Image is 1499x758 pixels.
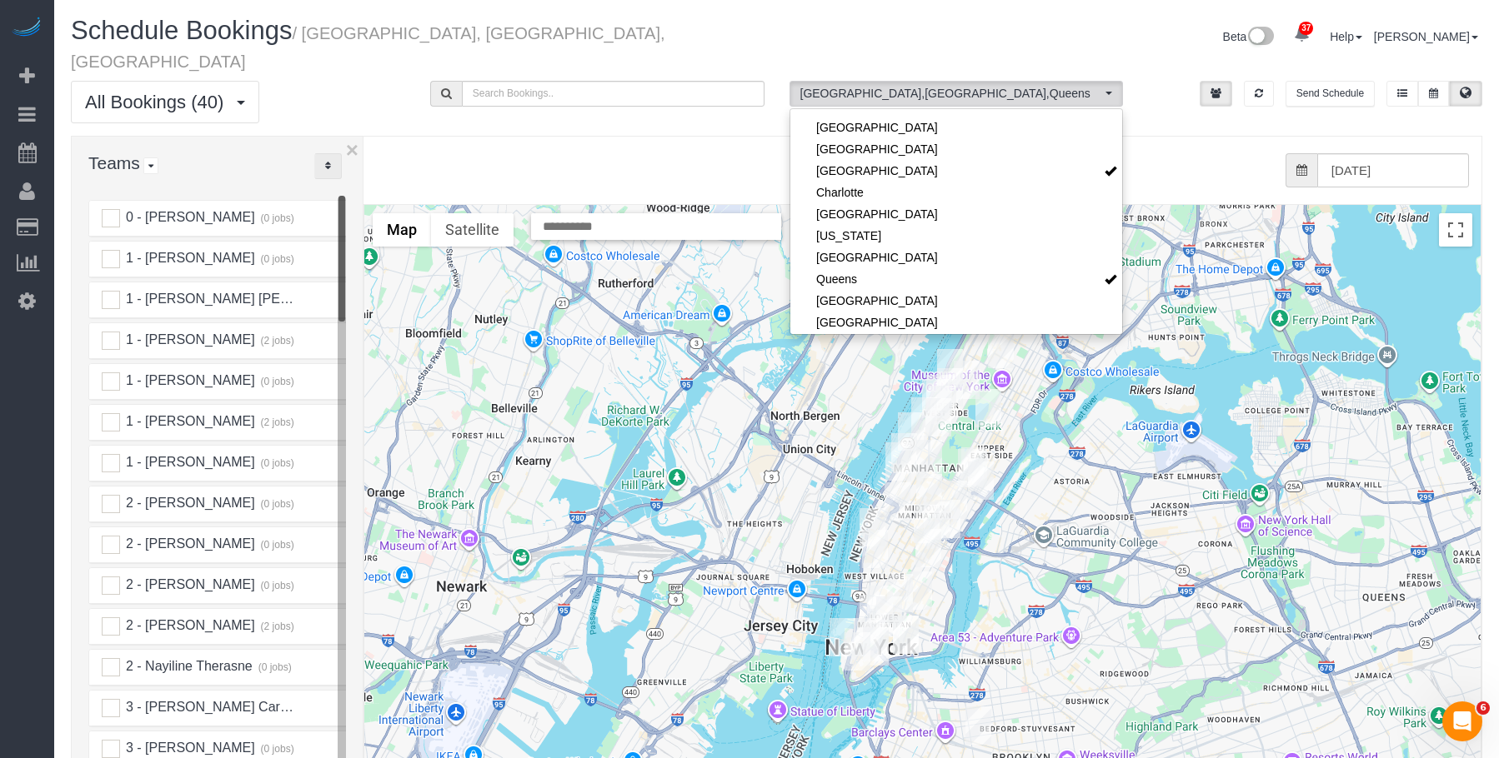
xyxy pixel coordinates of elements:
[898,412,924,451] div: 10/10/2025 9:00AM - Allison Kelly - 75 West End Avenue, Apt C18f, New York, NY 10023-7864
[258,416,294,428] small: (2 jobs)
[1374,30,1478,43] a: [PERSON_NAME]
[830,618,855,656] div: 10/10/2025 11:30AM - Benjamin Sampson - 333 Rector Place Apt. 1501, New York, NY 10280
[885,482,910,521] div: 10/10/2025 8:30AM - George Abraham - 315 West 33rd Street Apt. 11k, New York, NY 10001
[10,17,43,40] img: Automaid Logo
[88,153,140,172] span: Teams
[258,376,294,387] small: (0 jobs)
[258,335,294,347] small: (2 jobs)
[863,627,889,666] div: 10/10/2025 4:00PM - Dan Sanders (InvestX Capital) - 19 Fulton Street, Suite 300, New York, NY 10038
[915,529,941,567] div: 10/10/2025 10:00AM - Pamela Hersch - 235 East 22nd Street, Apt. 16p, New York, NY 10010
[790,268,1123,290] a: Queens
[854,618,880,656] div: 10/10/2025 1:00PM - Hello Alfred (NYC) - 19 Dutch Street, Apt. 45h, New York, NY 10038
[1439,213,1472,247] button: Toggle fullscreen view
[123,659,252,673] span: 2 - Nayiline Therasne
[790,225,1123,247] a: [US_STATE]
[71,16,292,45] span: Schedule Bookings
[1286,81,1375,107] button: Send Schedule
[1223,30,1275,43] a: Beta
[258,580,294,591] small: (0 jobs)
[373,213,431,247] button: Show street map
[922,380,948,418] div: 10/10/2025 10:00AM - Rachel Haney - 222 West 80th Street, Apt. 4c, New York, NY 10024
[926,375,952,413] div: 10/10/2025 10:00AM - Colleen Glazer (Holy Trinity Roman Catholic Church) - 213 West 82nd Street, ...
[1476,701,1490,715] span: 6
[256,661,292,673] small: (0 jobs)
[325,161,331,171] i: Sort Teams
[860,595,885,633] div: 10/10/2025 6:30PM - Maria Davalos - 88 Leonard Street, Apt. 419, New York, NY 10013
[790,117,1123,138] a: [GEOGRAPHIC_DATA]
[965,706,991,745] div: 10/10/2025 10:00AM - Elaine Wang - 445 Grand Avenue, Apt. 401, Brooklyn, NY 11238-7622
[893,616,919,654] div: 10/10/2025 9:00AM - Concierge Drop (NYC) - 225 Cherry Street, Apt. 34a, New York, NY 10002
[123,577,254,591] span: 2 - [PERSON_NAME]
[958,449,984,487] div: 10/10/2025 1:30PM - Teddi Josephson - 223 East 61st Street, Apt.4h, New York, NY 10065
[790,312,1123,333] li: Staten Island
[258,539,294,551] small: (0 jobs)
[975,389,1001,427] div: 10/10/2025 9:00AM - Seth Schulman-Marcus - 55 East 87th Street, 4bc, New York, NY 10128
[123,373,254,387] span: 1 - [PERSON_NAME]
[885,442,911,481] div: 10/10/2025 9:00AM - Mustafa Safdar - 540 West 49th Street, Apt. 401s, New York, NY 10018
[790,138,1123,160] li: Bronx
[790,247,1123,268] a: [GEOGRAPHIC_DATA]
[123,741,254,755] span: 3 - [PERSON_NAME]
[314,153,342,179] div: ...
[258,253,294,265] small: (0 jobs)
[85,92,232,112] span: All Bookings (40)
[867,586,893,624] div: 10/10/2025 5:00PM - Alice Ma (Mad Realities) - 425 Broadway, Suite 2, New York, NY 10013
[790,225,1123,247] li: New Jersey
[790,290,1123,312] li: Seattle
[790,160,1123,182] li: Brooklyn
[790,203,1123,225] a: [GEOGRAPHIC_DATA]
[916,474,942,512] div: 10/10/2025 1:00PM - Aurora Torres Barbosa (EFE News Service - Agencia EFE) - 25 West 43rd Street,...
[1317,153,1469,187] input: Date
[1330,30,1362,43] a: Help
[911,397,937,436] div: 10/10/2025 12:30PM - Anthony Ferrara - 251 West 71st Street, Apt. 2d, New York, NY 10023
[790,138,1123,160] a: [GEOGRAPHIC_DATA]
[258,743,294,755] small: (0 jobs)
[937,368,963,406] div: 10/10/2025 1:30PM - Danielle Kanter - 151 West 87th Street, Apt. D, New York, NY 10024
[790,312,1123,333] a: [GEOGRAPHIC_DATA]
[123,496,254,510] span: 2 - [PERSON_NAME]
[790,290,1123,312] a: [GEOGRAPHIC_DATA]
[123,536,254,551] span: 2 - [PERSON_NAME]
[790,203,1123,225] li: Denver
[914,505,940,543] div: 10/10/2025 4:00PM - Natalie Steiner (Brightline Capital Management) - 461 Park Ave South, 8th Flo...
[123,210,254,224] span: 0 - [PERSON_NAME]
[790,117,1123,138] li: Boston
[790,81,1124,107] button: [GEOGRAPHIC_DATA],[GEOGRAPHIC_DATA],Queens
[863,623,889,661] div: 10/10/2025 3:00PM - Anton Potter - 299 Pearl Street, Apt 3d, New York, NY 10038
[860,508,885,546] div: 10/10/2025 10:00AM - Marie Conteh - 425 West 18th Street, Apt. 7e, New York, NY 10011
[431,213,514,247] button: Show satellite imagery
[941,481,967,519] div: 10/10/2025 9:00AM - Concierge Drop (NYC) - 234 East 46th Street, Apt. 1103, New York, NY 10017
[790,160,1123,182] a: [GEOGRAPHIC_DATA]
[924,501,950,540] div: 10/10/2025 8:00AM - Lucy Fasano - 155 E 34th Street, 6r, New York, NY 10016-4755
[935,500,960,538] div: 10/10/2025 9:00AM - Stephanie King - 303 East 37th Street, 2h, New York, NY 10016
[123,251,254,265] span: 1 - [PERSON_NAME]
[954,361,980,399] div: 10/10/2025 10:00AM - Leonora Gogolak - 336 Central Park West, Apt 5e, New York, NY 10025
[930,386,956,424] div: 10/10/2025 9:00AM - Cait Williamson - 101 West 79th St., 8a, New York, NY 10024
[862,530,888,568] div: 10/10/2025 3:00PM - Maid Sailors - 288 West 12th Street, Apt.2r, New York, NY 10014
[258,457,294,469] small: (0 jobs)
[123,292,368,306] span: 1 - [PERSON_NAME] [PERSON_NAME]
[906,571,932,610] div: 10/10/2025 12:00PM - Wendy Kangas - 172 East 4th Street, Apt. 5h, New York, NY 10009
[123,455,254,469] span: 1 - [PERSON_NAME]
[258,498,294,510] small: (0 jobs)
[1442,701,1482,741] iframe: Intercom live chat
[845,632,870,671] div: 10/10/2025 9:00AM - Antonya Allen - 55 Broad Street, Apt. 1510, New York, NY 10004
[790,247,1123,268] li: Portland
[123,618,254,632] span: 2 - [PERSON_NAME]
[1299,22,1313,35] span: 37
[1246,27,1274,48] img: New interface
[790,182,1123,203] a: Charlotte
[71,24,665,71] small: / [GEOGRAPHIC_DATA], [GEOGRAPHIC_DATA], [GEOGRAPHIC_DATA]
[258,621,294,632] small: (2 jobs)
[968,461,994,500] div: 10/10/2025 1:00PM - Sandy Ballan - 40 Sutton Place Apt. 3h, New York, NY 10022
[462,81,765,107] input: Search Bookings..
[1286,17,1318,53] a: 37
[916,440,942,478] div: 10/10/2025 10:00AM - Darren Opland - 211 West 56th Street, Apt. 22a, New York, NY 10019
[800,85,1102,102] span: [GEOGRAPHIC_DATA] , [GEOGRAPHIC_DATA] , Queens
[937,349,963,387] div: 10/10/2025 12:00PM - Priya Matadar - 255 West 94th Street, Apt. 15c, New York, NY 10025
[71,81,259,123] button: All Bookings (40)
[891,433,917,471] div: 10/10/2025 2:00PM - Taylor McCann (New York University) - 550 West 54th Street, Apt. 1717, New Yo...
